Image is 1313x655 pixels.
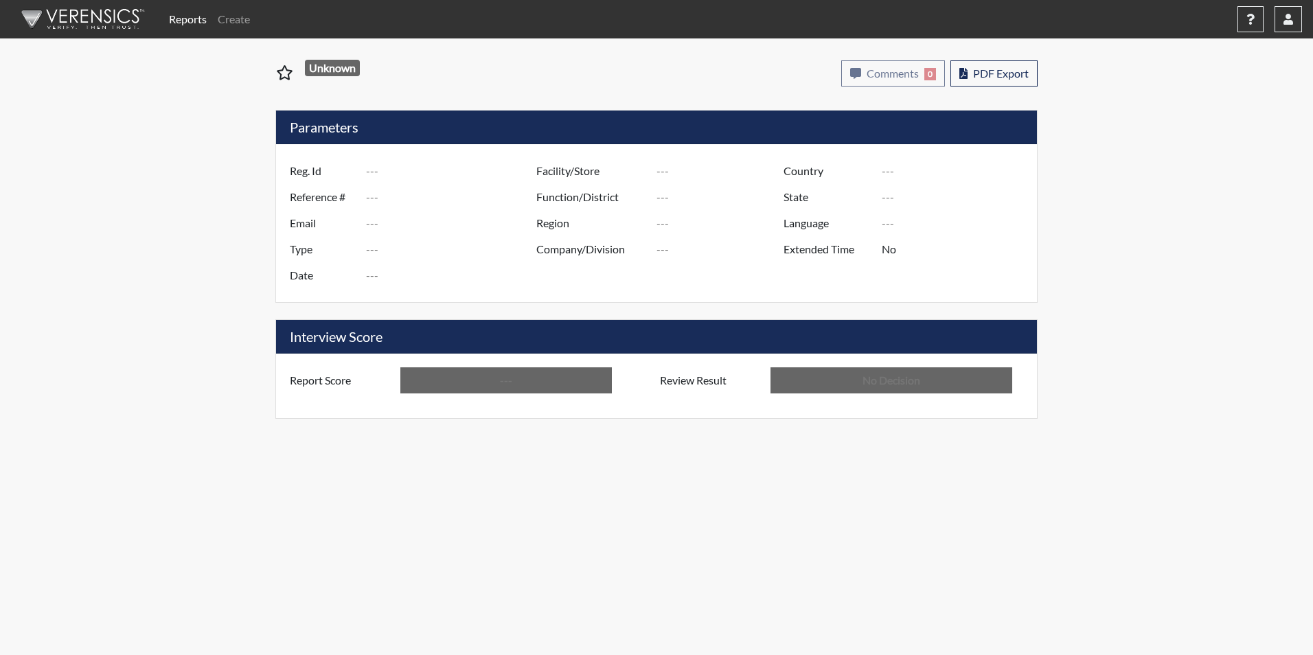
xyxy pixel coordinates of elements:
input: --- [656,236,787,262]
label: Function/District [526,184,656,210]
input: --- [882,210,1034,236]
input: --- [366,158,540,184]
input: --- [656,158,787,184]
input: --- [366,210,540,236]
label: Report Score [279,367,400,393]
label: Reference # [279,184,366,210]
label: Country [773,158,882,184]
h5: Parameters [276,111,1037,144]
label: Region [526,210,656,236]
input: --- [656,210,787,236]
span: 0 [924,68,936,80]
input: --- [366,184,540,210]
input: --- [882,236,1034,262]
input: --- [366,262,540,288]
label: Review Result [650,367,770,393]
button: PDF Export [950,60,1038,87]
label: State [773,184,882,210]
label: Facility/Store [526,158,656,184]
label: Extended Time [773,236,882,262]
label: Company/Division [526,236,656,262]
label: Email [279,210,366,236]
span: Comments [867,67,919,80]
label: Type [279,236,366,262]
label: Language [773,210,882,236]
input: --- [366,236,540,262]
a: Create [212,5,255,33]
input: --- [400,367,612,393]
h5: Interview Score [276,320,1037,354]
button: Comments0 [841,60,945,87]
input: --- [656,184,787,210]
span: Unknown [305,60,361,76]
input: --- [882,158,1034,184]
label: Reg. Id [279,158,366,184]
input: No Decision [770,367,1012,393]
span: PDF Export [973,67,1029,80]
a: Reports [163,5,212,33]
label: Date [279,262,366,288]
input: --- [882,184,1034,210]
